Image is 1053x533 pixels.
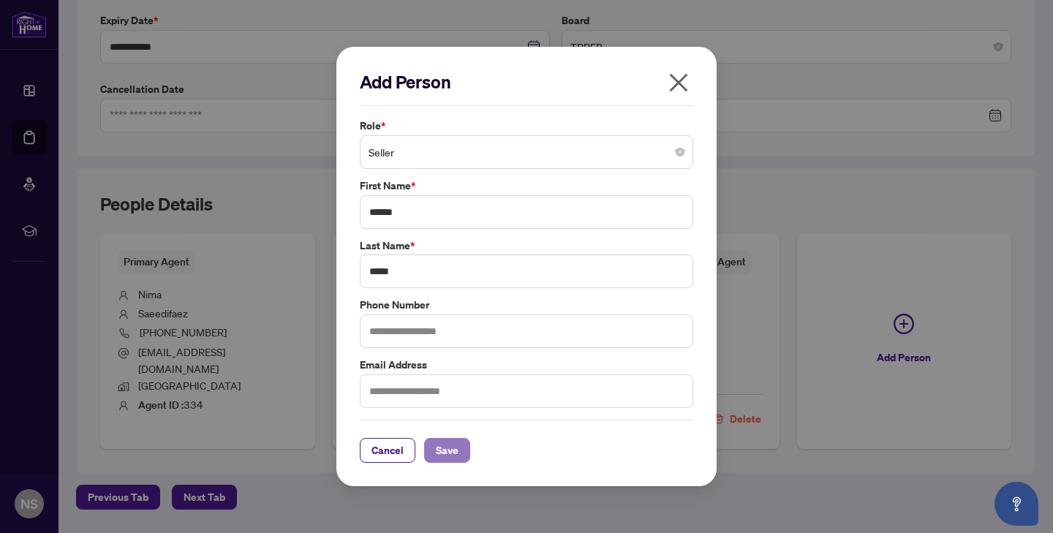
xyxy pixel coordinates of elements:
button: Save [424,438,470,463]
h2: Add Person [360,70,693,94]
label: Email Address [360,357,693,373]
span: close-circle [676,148,684,156]
label: Role [360,118,693,134]
label: Last Name [360,238,693,254]
span: Cancel [371,439,404,462]
span: Save [436,439,458,462]
label: First Name [360,178,693,194]
button: Cancel [360,438,415,463]
button: Open asap [994,482,1038,526]
label: Phone Number [360,297,693,313]
span: Seller [369,138,684,166]
span: close [667,71,690,94]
